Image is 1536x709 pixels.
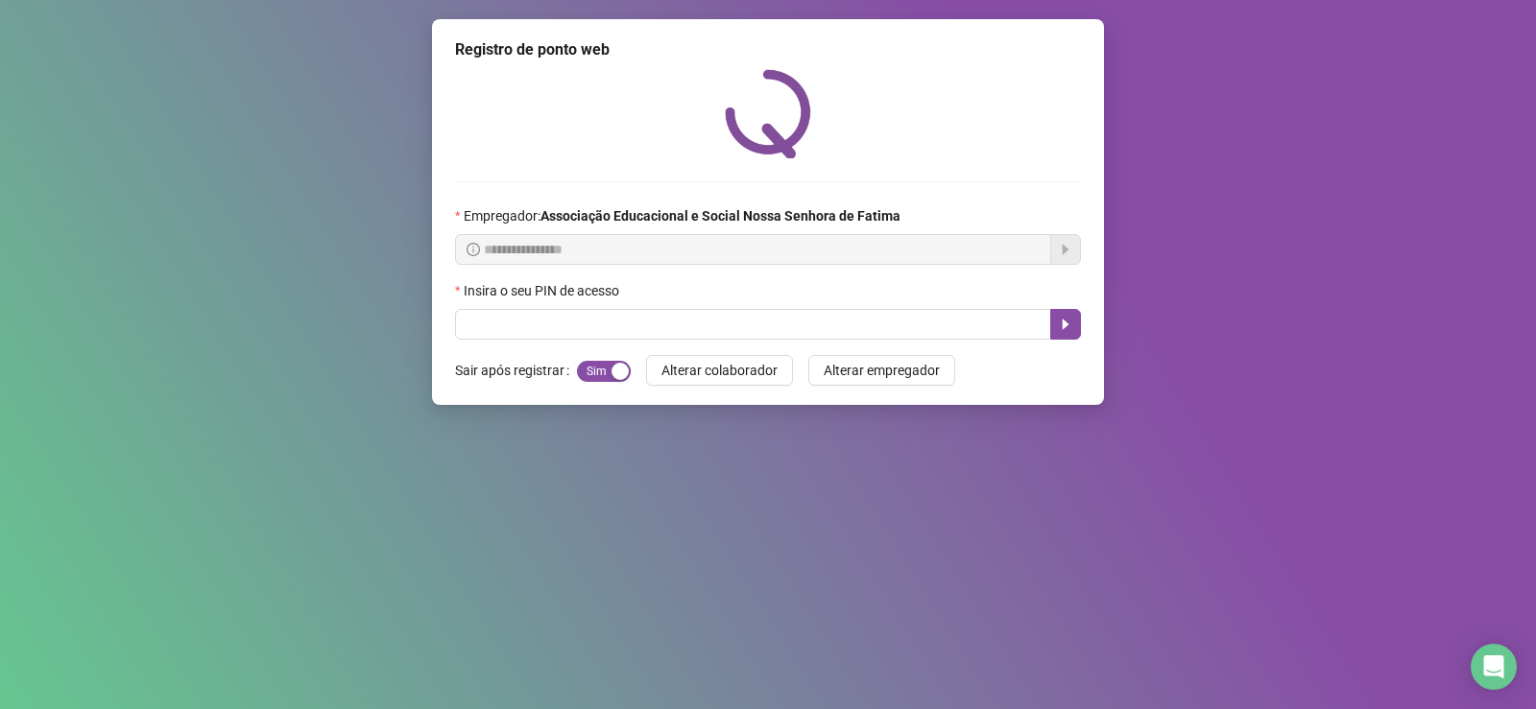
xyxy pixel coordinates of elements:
[455,280,632,301] label: Insira o seu PIN de acesso
[464,205,900,226] span: Empregador :
[661,360,778,381] span: Alterar colaborador
[455,355,577,386] label: Sair após registrar
[808,355,955,386] button: Alterar empregador
[646,355,793,386] button: Alterar colaborador
[1471,644,1517,690] div: Open Intercom Messenger
[467,243,480,256] span: info-circle
[824,360,940,381] span: Alterar empregador
[540,208,900,224] strong: Associação Educacional e Social Nossa Senhora de Fatima
[455,38,1081,61] div: Registro de ponto web
[1058,317,1073,332] span: caret-right
[725,69,811,158] img: QRPoint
